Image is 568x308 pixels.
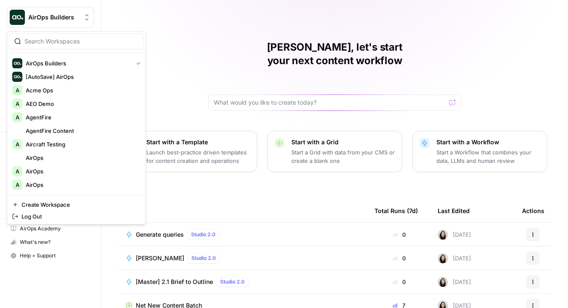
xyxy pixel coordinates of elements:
a: [Master] 2.1 Brief to OutlineStudio 2.0 [126,277,361,287]
img: t5ef5oef8zpw1w4g2xghobes91mw [438,253,448,263]
a: Create Workspace [9,199,144,211]
img: AirOps Logo [12,153,22,163]
span: AirOps Academy [20,225,90,232]
p: Start a Workflow that combines your data, LLMs and human review [436,148,540,165]
span: [Master] 2.1 Brief to Outline [136,278,213,286]
span: AEO Demo [26,100,137,108]
button: Help + Support [7,249,94,262]
span: A [16,113,19,122]
button: Start with a WorkflowStart a Workflow that combines your data, LLMs and human review [412,131,547,172]
button: Start with a GridStart a Grid with data from your CMS or create a blank one [267,131,402,172]
span: Acme Ops [26,86,137,95]
div: Workspace: AirOps Builders [7,31,146,224]
div: Recent [126,199,361,222]
span: AirOps [26,181,137,189]
input: Search Workspaces [24,37,138,46]
div: [DATE] [438,277,471,287]
a: Log Out [9,211,144,222]
span: Studio 2.0 [220,278,245,286]
div: Actions [522,199,544,222]
span: Log Out [22,212,137,221]
span: [AutoSave] AirOps [26,73,137,81]
div: [DATE] [438,230,471,240]
div: 0 [374,230,424,239]
button: What's new? [7,235,94,249]
span: AirOps Builders [28,13,79,22]
div: Total Runs (7d) [374,199,418,222]
button: Start with a TemplateLaunch best-practice driven templates for content creation and operations [122,131,257,172]
span: A [16,167,19,176]
span: Studio 2.0 [191,231,215,238]
span: AirOps [26,167,137,176]
span: A [16,181,19,189]
span: A [16,140,19,149]
p: Start a Grid with data from your CMS or create a blank one [291,148,395,165]
div: 0 [374,254,424,262]
div: 0 [374,278,424,286]
p: Start with a Grid [291,138,395,146]
span: AgentFire [26,113,137,122]
span: Help + Support [20,252,90,259]
a: Generate queriesStudio 2.0 [126,230,361,240]
span: Studio 2.0 [191,254,216,262]
img: AirOps Builders Logo [10,10,25,25]
div: [DATE] [438,253,471,263]
button: Workspace: AirOps Builders [7,7,94,28]
div: Last Edited [438,199,470,222]
div: What's new? [7,236,94,249]
span: Aircraft Testing [26,140,137,149]
a: AirOps Academy [7,222,94,235]
img: AirOps Builders Logo [12,58,22,68]
span: Create Workspace [22,200,137,209]
img: AgentFire Content Logo [12,126,22,136]
p: Launch best-practice driven templates for content creation and operations [146,148,250,165]
img: [AutoSave] AirOps Logo [12,72,22,82]
span: AgentFire Content [26,127,137,135]
a: [PERSON_NAME]Studio 2.0 [126,253,361,263]
span: Generate queries [136,230,184,239]
input: What would you like to create today? [214,98,446,107]
span: [PERSON_NAME] [136,254,184,262]
img: t5ef5oef8zpw1w4g2xghobes91mw [438,230,448,240]
p: Start with a Workflow [436,138,540,146]
span: A [16,100,19,108]
h1: [PERSON_NAME], let's start your next content workflow [208,41,461,68]
p: Start with a Template [146,138,250,146]
span: AirOps Builders [26,59,129,68]
span: A [16,86,19,95]
span: AirOps [26,154,137,162]
img: t5ef5oef8zpw1w4g2xghobes91mw [438,277,448,287]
